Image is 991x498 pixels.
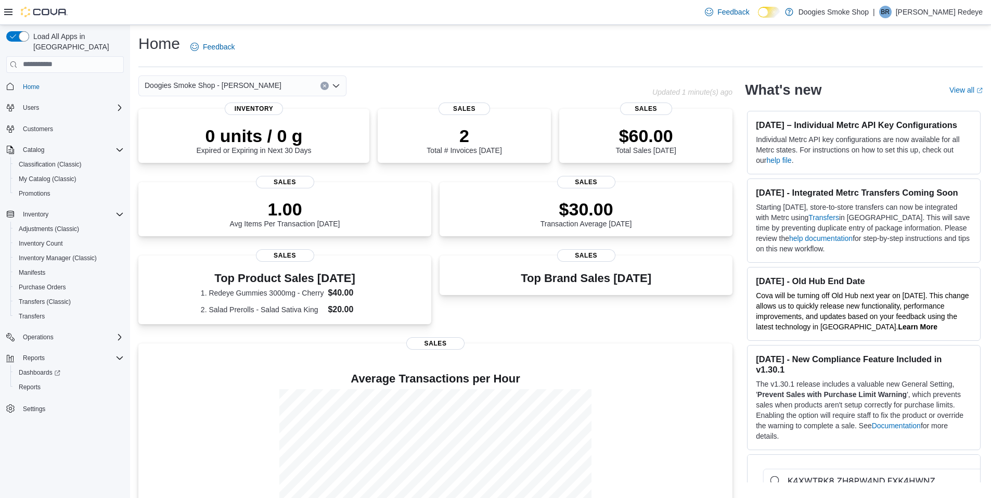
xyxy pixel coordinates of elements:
button: Users [2,100,128,115]
span: Sales [256,176,314,188]
span: Reports [19,352,124,364]
div: Transaction Average [DATE] [540,199,632,228]
span: Reports [23,354,45,362]
span: Sales [557,176,615,188]
button: Adjustments (Classic) [10,222,128,236]
dt: 2. Salad Prerolls - Salad Sativa King [201,304,324,315]
button: Operations [2,330,128,344]
p: 0 units / 0 g [197,125,312,146]
span: Catalog [23,146,44,154]
span: Home [19,80,124,93]
span: Transfers [15,310,124,323]
span: Classification (Classic) [15,158,124,171]
span: Purchase Orders [15,281,124,293]
span: Catalog [19,144,124,156]
span: Customers [23,125,53,133]
span: Operations [19,331,124,343]
strong: Prevent Sales with Purchase Limit Warning [757,390,907,399]
button: Transfers [10,309,128,324]
span: Sales [620,103,672,115]
div: Avg Items Per Transaction [DATE] [230,199,340,228]
span: Inventory [19,208,124,221]
span: Operations [23,333,54,341]
button: Catalog [19,144,48,156]
p: Starting [DATE], store-to-store transfers can now be integrated with Metrc using in [GEOGRAPHIC_D... [756,202,972,254]
button: Inventory [19,208,53,221]
button: Inventory Count [10,236,128,251]
a: Inventory Manager (Classic) [15,252,101,264]
span: Cova will be turning off Old Hub next year on [DATE]. This change allows us to quickly release ne... [756,291,969,331]
button: Settings [2,401,128,416]
span: Inventory Count [19,239,63,248]
a: Feedback [186,36,239,57]
div: Barb Redeye [879,6,892,18]
input: Dark Mode [758,7,780,18]
a: Classification (Classic) [15,158,86,171]
button: Reports [2,351,128,365]
span: Sales [557,249,615,262]
svg: External link [976,87,983,94]
span: Reports [15,381,124,393]
span: Manifests [19,269,45,277]
span: Inventory Count [15,237,124,250]
dt: 1. Redeye Gummies 3000mg - Cherry [201,288,324,298]
span: Settings [23,405,45,413]
span: Load All Apps in [GEOGRAPHIC_DATA] [29,31,124,52]
span: Adjustments (Classic) [19,225,79,233]
span: Sales [406,337,465,350]
span: Settings [19,402,124,415]
span: BR [881,6,890,18]
span: Inventory Manager (Classic) [15,252,124,264]
p: $60.00 [615,125,676,146]
p: 1.00 [230,199,340,220]
span: My Catalog (Classic) [15,173,124,185]
a: My Catalog (Classic) [15,173,81,185]
a: Promotions [15,187,55,200]
span: Classification (Classic) [19,160,82,169]
a: Dashboards [10,365,128,380]
button: Reports [10,380,128,394]
h3: [DATE] – Individual Metrc API Key Configurations [756,120,972,130]
p: $30.00 [540,199,632,220]
span: Home [23,83,40,91]
span: Transfers (Classic) [15,296,124,308]
a: Learn More [898,323,937,331]
nav: Complex example [6,75,124,443]
button: Inventory Manager (Classic) [10,251,128,265]
a: View allExternal link [949,86,983,94]
a: Transfers [15,310,49,323]
a: help file [766,156,791,164]
a: Customers [19,123,57,135]
span: Users [23,104,39,112]
h3: [DATE] - Old Hub End Date [756,276,972,286]
h2: What's new [745,82,821,98]
button: Reports [19,352,49,364]
img: Cova [21,7,68,17]
span: Doogies Smoke Shop - [PERSON_NAME] [145,79,281,92]
span: Reports [19,383,41,391]
h3: Top Brand Sales [DATE] [521,272,651,285]
span: Manifests [15,266,124,279]
button: Customers [2,121,128,136]
a: Dashboards [15,366,65,379]
button: Inventory [2,207,128,222]
h1: Home [138,33,180,54]
button: Open list of options [332,82,340,90]
button: Users [19,101,43,114]
p: Individual Metrc API key configurations are now available for all Metrc states. For instructions ... [756,134,972,165]
button: Operations [19,331,58,343]
div: Total # Invoices [DATE] [427,125,501,155]
a: Settings [19,403,49,415]
span: Purchase Orders [19,283,66,291]
span: Users [19,101,124,114]
a: Adjustments (Classic) [15,223,83,235]
a: Transfers [808,213,839,222]
span: Dashboards [15,366,124,379]
p: 2 [427,125,501,146]
button: Purchase Orders [10,280,128,295]
span: Dashboards [19,368,60,377]
span: Inventory Manager (Classic) [19,254,97,262]
div: Expired or Expiring in Next 30 Days [197,125,312,155]
p: The v1.30.1 release includes a valuable new General Setting, ' ', which prevents sales when produ... [756,379,972,441]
